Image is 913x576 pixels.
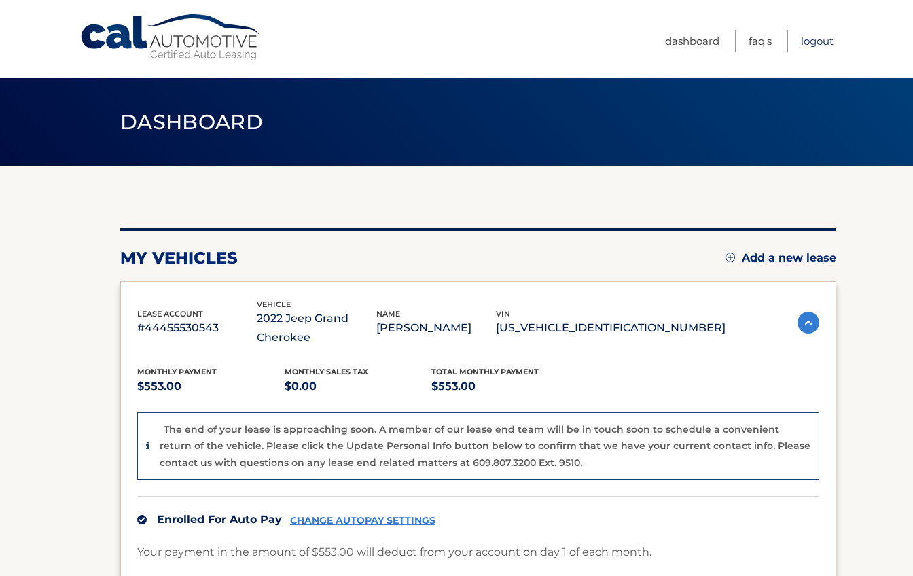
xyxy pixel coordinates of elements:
[137,309,203,319] span: lease account
[798,312,819,334] img: accordion-active.svg
[376,319,496,338] p: [PERSON_NAME]
[160,423,810,469] p: The end of your lease is approaching soon. A member of our lease end team will be in touch soon t...
[665,30,719,52] a: Dashboard
[285,377,432,396] p: $0.00
[137,367,217,376] span: Monthly Payment
[120,109,263,134] span: Dashboard
[431,367,539,376] span: Total Monthly Payment
[726,253,735,262] img: add.svg
[157,513,282,526] span: Enrolled For Auto Pay
[749,30,772,52] a: FAQ's
[137,515,147,524] img: check.svg
[431,377,579,396] p: $553.00
[137,319,257,338] p: #44455530543
[801,30,834,52] a: Logout
[137,377,285,396] p: $553.00
[726,251,836,265] a: Add a new lease
[257,300,291,309] span: vehicle
[290,515,435,526] a: CHANGE AUTOPAY SETTINGS
[376,309,400,319] span: name
[285,367,368,376] span: Monthly sales Tax
[120,248,238,268] h2: my vehicles
[257,309,376,347] p: 2022 Jeep Grand Cherokee
[496,309,510,319] span: vin
[137,543,651,562] p: Your payment in the amount of $553.00 will deduct from your account on day 1 of each month.
[496,319,726,338] p: [US_VEHICLE_IDENTIFICATION_NUMBER]
[79,14,263,62] a: Cal Automotive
